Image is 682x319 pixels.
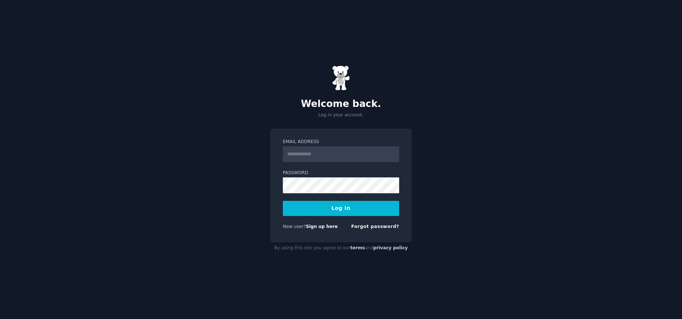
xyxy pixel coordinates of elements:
p: Log in your account. [270,112,412,118]
a: terms [350,245,365,250]
img: Gummy Bear [332,65,350,91]
a: Forgot password? [351,224,399,229]
div: By using this site you agree to our and [270,242,412,254]
span: New user? [283,224,306,229]
a: Sign up here [306,224,338,229]
a: privacy policy [373,245,408,250]
button: Log In [283,201,399,216]
label: Password [283,170,399,176]
h2: Welcome back. [270,98,412,110]
label: Email Address [283,139,399,145]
